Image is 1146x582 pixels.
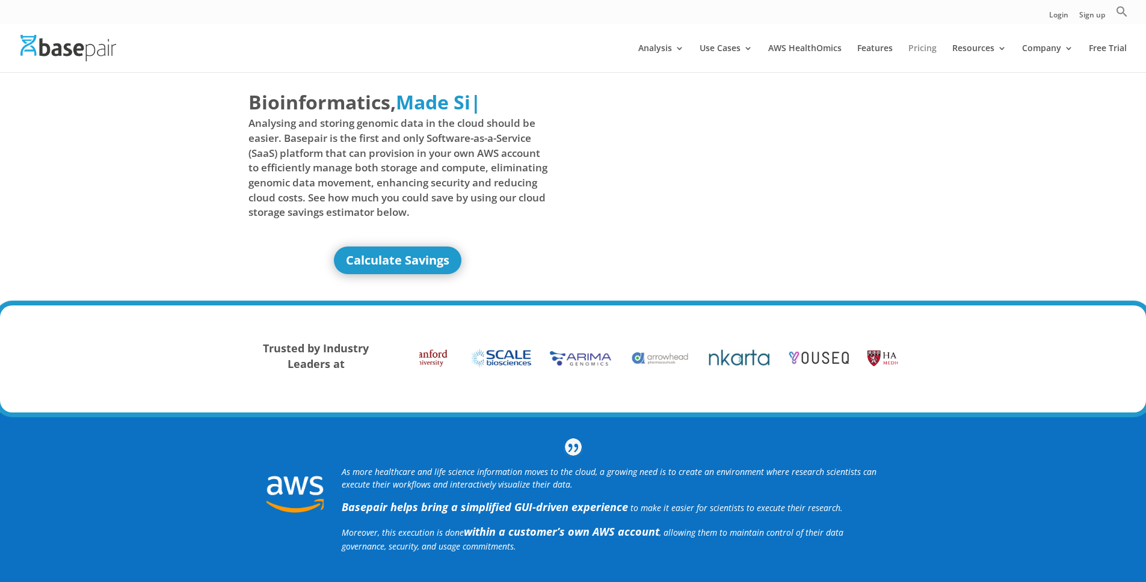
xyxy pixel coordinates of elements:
[1022,44,1073,72] a: Company
[768,44,842,72] a: AWS HealthOmics
[630,502,843,513] span: to make it easier for scientists to execute their research.
[1116,5,1128,24] a: Search Icon Link
[700,44,753,72] a: Use Cases
[582,88,882,257] iframe: Basepair - NGS Analysis Simplified
[1079,11,1105,24] a: Sign up
[464,524,659,539] b: within a customer’s own AWS account
[638,44,684,72] a: Analysis
[1049,11,1068,24] a: Login
[470,89,481,115] span: |
[248,116,548,219] span: Analysing and storing genomic data in the cloud should be easier. Basepair is the first and only ...
[342,527,843,552] span: Moreover, this execution is done , allowing them to maintain control of their data governance, se...
[334,247,461,274] a: Calculate Savings
[263,341,369,371] strong: Trusted by Industry Leaders at
[20,35,116,61] img: Basepair
[857,44,893,72] a: Features
[396,89,470,115] span: Made Si
[342,500,628,514] strong: Basepair helps bring a simplified GUI-driven experience
[1116,5,1128,17] svg: Search
[952,44,1006,72] a: Resources
[248,88,396,116] span: Bioinformatics,
[1089,44,1127,72] a: Free Trial
[342,466,876,490] i: As more healthcare and life science information moves to the cloud, a growing need is to create a...
[908,44,937,72] a: Pricing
